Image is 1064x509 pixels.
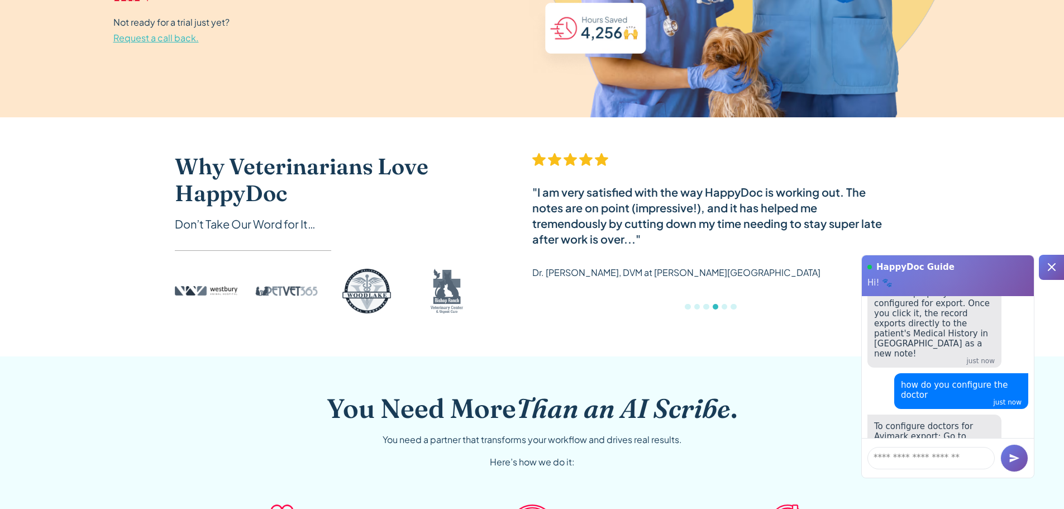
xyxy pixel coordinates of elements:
[175,153,488,207] h2: Why Veterinarians Love HappyDoc
[722,304,727,310] div: Show slide 5 of 6
[327,392,737,425] h2: You Need More .
[255,269,318,313] img: PetVet 365 logo
[532,153,890,321] div: carousel
[516,392,731,425] span: Than an AI Scribe
[685,304,690,310] div: Show slide 1 of 6
[731,304,736,310] div: Show slide 6 of 6
[113,15,230,46] p: Not ready for a trial just yet?
[113,32,199,44] span: Request a call back.
[703,304,709,310] div: Show slide 3 of 6
[713,304,718,310] div: Show slide 4 of 6
[336,269,398,313] img: Woodlake logo
[175,216,488,232] div: Don’t Take Our Word for It…
[175,269,237,313] img: Westbury
[383,433,682,446] div: You need a partner that transforms your workflow and drives real results.
[532,265,820,280] p: Dr. [PERSON_NAME], DVM at [PERSON_NAME][GEOGRAPHIC_DATA]
[532,184,890,247] div: "I am very satisfied with the way HappyDoc is working out. The notes are on point (impressive!), ...
[694,304,700,310] div: Show slide 2 of 6
[416,269,479,313] img: Bishop Ranch logo
[490,455,575,469] div: Here’s how we do it:
[532,153,890,321] div: 2 of 6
